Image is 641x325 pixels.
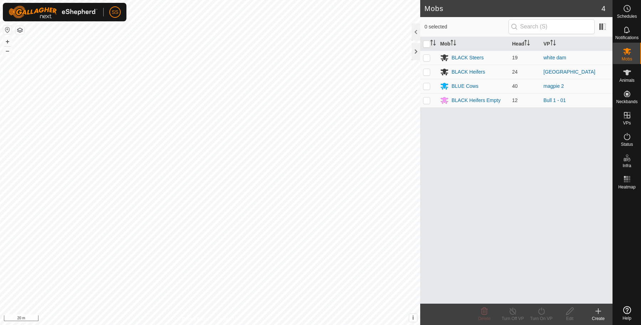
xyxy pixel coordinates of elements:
span: Schedules [617,14,637,18]
span: Status [621,142,633,146]
div: Edit [556,315,584,322]
a: Help [613,303,641,323]
span: 40 [512,83,518,89]
span: i [412,315,414,321]
div: Create [584,315,613,322]
span: Mobs [622,57,632,61]
div: BLUE Cows [452,82,478,90]
input: Search (S) [509,19,595,34]
a: Privacy Policy [182,316,209,322]
a: white dam [543,55,566,60]
span: Delete [478,316,491,321]
div: BLACK Heifers Empty [452,97,501,104]
span: SS [112,9,119,16]
span: Notifications [615,36,639,40]
div: BLACK Heifers [452,68,485,76]
a: magpie 2 [543,83,564,89]
a: [GEOGRAPHIC_DATA] [543,69,595,75]
span: 12 [512,97,518,103]
div: Turn On VP [527,315,556,322]
span: VPs [623,121,631,125]
th: VP [541,37,613,51]
span: Neckbands [616,100,637,104]
button: i [409,314,417,322]
a: Bull 1 - 01 [543,97,566,103]
span: Infra [622,164,631,168]
button: Reset Map [3,26,12,34]
span: Animals [619,78,635,82]
span: Help [622,316,631,320]
span: 19 [512,55,518,60]
span: 4 [601,3,605,14]
button: – [3,47,12,55]
p-sorticon: Activate to sort [524,41,530,47]
span: 0 selected [424,23,509,31]
div: Turn Off VP [499,315,527,322]
img: Gallagher Logo [9,6,98,18]
p-sorticon: Activate to sort [450,41,456,47]
th: Head [509,37,541,51]
th: Mob [437,37,509,51]
h2: Mobs [424,4,601,13]
span: 24 [512,69,518,75]
span: Heatmap [618,185,636,189]
button: Map Layers [16,26,24,34]
a: Contact Us [217,316,238,322]
button: + [3,37,12,46]
p-sorticon: Activate to sort [550,41,556,47]
div: BLACK Steers [452,54,484,62]
p-sorticon: Activate to sort [430,41,436,47]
